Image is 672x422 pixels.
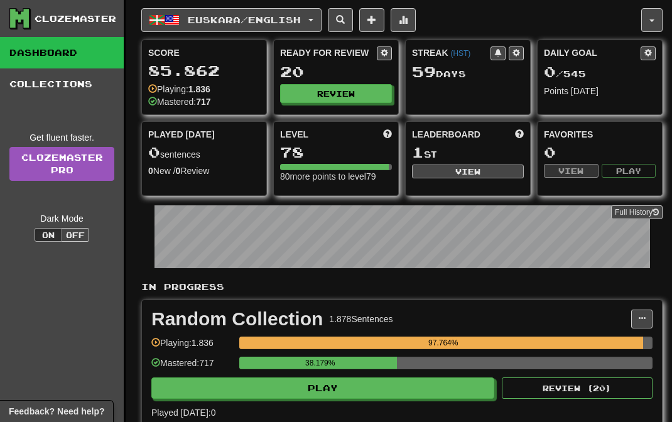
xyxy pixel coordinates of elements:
[602,164,656,178] button: Play
[243,357,397,369] div: 38.179%
[148,63,260,78] div: 85.862
[9,131,114,144] div: Get fluent faster.
[328,8,353,32] button: Search sentences
[544,63,556,80] span: 0
[196,97,210,107] strong: 717
[151,408,215,418] span: Played [DATE]: 0
[243,337,643,349] div: 97.764%
[62,228,89,242] button: Off
[611,205,663,219] button: Full History
[9,147,114,181] a: ClozemasterPro
[515,128,524,141] span: This week in points, UTC
[35,13,116,25] div: Clozemaster
[9,212,114,225] div: Dark Mode
[141,8,322,32] button: Euskara/English
[280,46,377,59] div: Ready for Review
[544,164,599,178] button: View
[148,166,153,176] strong: 0
[148,95,211,108] div: Mastered:
[450,49,470,58] a: (HST)
[502,377,653,399] button: Review (20)
[412,143,424,161] span: 1
[148,128,215,141] span: Played [DATE]
[148,83,210,95] div: Playing:
[151,357,233,377] div: Mastered: 717
[544,144,656,160] div: 0
[280,128,308,141] span: Level
[544,85,656,97] div: Points [DATE]
[329,313,393,325] div: 1.878 Sentences
[148,144,260,161] div: sentences
[544,46,641,60] div: Daily Goal
[148,165,260,177] div: New / Review
[141,281,663,293] p: In Progress
[544,128,656,141] div: Favorites
[280,144,392,160] div: 78
[35,228,62,242] button: On
[412,63,436,80] span: 59
[151,377,494,399] button: Play
[188,14,301,25] span: Euskara / English
[151,310,323,328] div: Random Collection
[148,46,260,59] div: Score
[176,166,181,176] strong: 0
[383,128,392,141] span: Score more points to level up
[359,8,384,32] button: Add sentence to collection
[412,128,480,141] span: Leaderboard
[412,165,524,178] button: View
[412,64,524,80] div: Day s
[412,46,490,59] div: Streak
[280,170,392,183] div: 80 more points to level 79
[188,84,210,94] strong: 1.836
[544,68,586,79] span: / 545
[391,8,416,32] button: More stats
[9,405,104,418] span: Open feedback widget
[151,337,233,357] div: Playing: 1.836
[280,84,392,103] button: Review
[148,143,160,161] span: 0
[412,144,524,161] div: st
[280,64,392,80] div: 20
